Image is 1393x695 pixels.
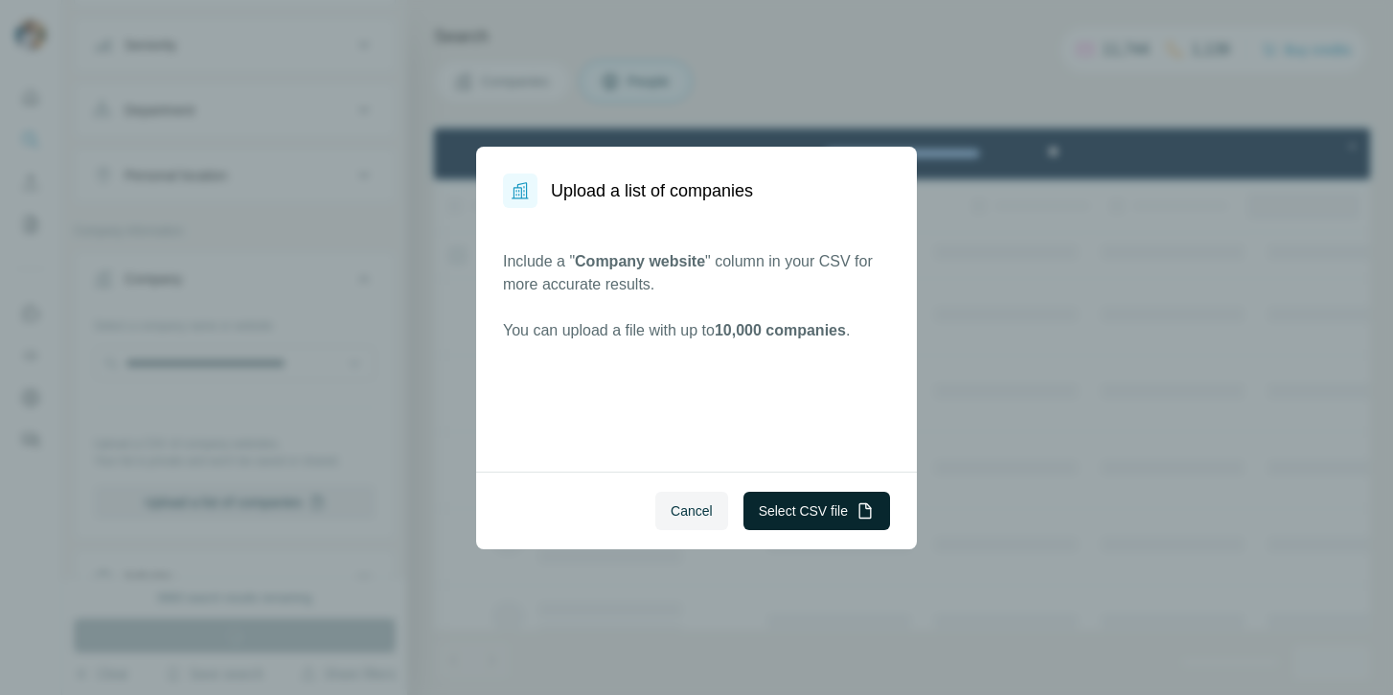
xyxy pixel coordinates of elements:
[655,492,728,530] button: Cancel
[575,253,705,269] span: Company website
[503,250,890,296] p: Include a " " column in your CSV for more accurate results.
[908,8,927,27] div: Close Step
[715,322,846,338] span: 10,000 companies
[743,492,890,530] button: Select CSV file
[551,177,753,204] h1: Upload a list of companies
[503,319,890,342] p: You can upload a file with up to .
[336,4,600,46] div: Watch our October Product update
[671,501,713,521] span: Cancel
